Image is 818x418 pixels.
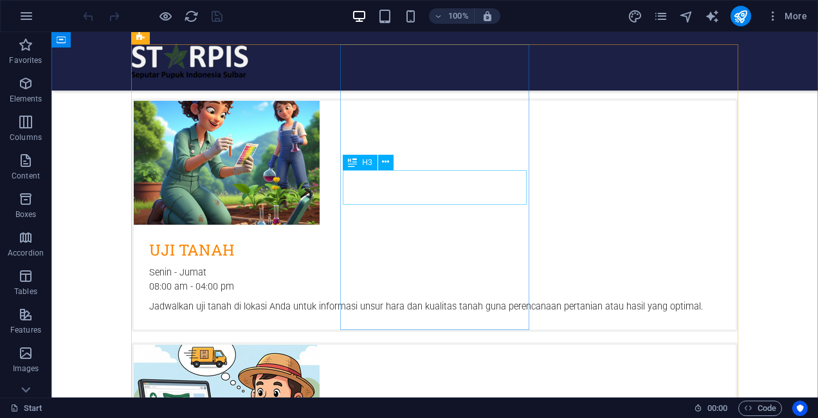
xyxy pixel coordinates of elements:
h6: 100% [448,8,469,24]
h6: Session time [694,401,728,416]
span: : [716,403,718,413]
i: Pages (Ctrl+Alt+S) [653,9,668,24]
p: Boxes [15,209,37,220]
button: Click here to leave preview mode and continue editing [158,8,173,24]
i: On resize automatically adjust zoom level to fit chosen device. [482,10,493,22]
i: Design (Ctrl+Alt+Y) [628,9,642,24]
p: Accordion [8,248,44,258]
button: Usercentrics [792,401,808,416]
p: Features [10,325,41,335]
span: More [767,10,807,22]
a: Click to cancel selection. Double-click to open Pages [10,401,42,416]
i: Reload page [184,9,199,24]
p: Content [12,171,40,181]
span: 00 00 [707,401,727,416]
button: Code [738,401,782,416]
p: Columns [10,132,42,143]
i: AI Writer [705,9,720,24]
button: navigator [679,8,695,24]
p: Elements [10,94,42,104]
button: design [628,8,643,24]
button: text_generator [705,8,720,24]
button: 100% [429,8,475,24]
p: Tables [14,286,37,297]
button: publish [731,6,751,26]
button: pages [653,8,669,24]
p: Favorites [9,55,42,65]
a: uji tanahSenin - Jumat08:00 am - 04:00 pmJadwalkan uji tanah di lokasi Anda untuk informasi unsur... [82,69,684,298]
button: reload [183,8,199,24]
span: H3 [362,159,372,166]
button: More [761,6,812,26]
p: Images [13,363,39,374]
i: Publish [733,9,748,24]
i: Navigator [679,9,694,24]
span: Code [744,401,776,416]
